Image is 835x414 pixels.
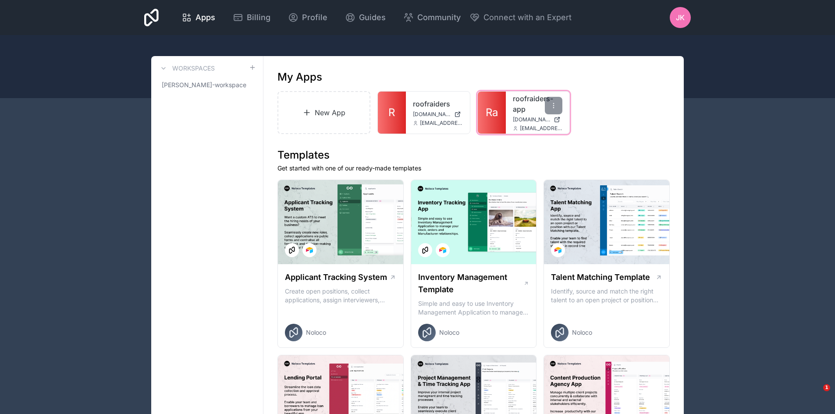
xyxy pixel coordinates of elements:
span: R [388,106,395,120]
h1: Applicant Tracking System [285,271,387,283]
a: Guides [338,8,393,27]
span: Ra [486,106,498,120]
a: roofraiders-app [513,93,563,114]
span: 1 [823,384,830,391]
iframe: Intercom live chat [805,384,826,405]
a: Ra [478,92,506,134]
img: Airtable Logo [439,247,446,254]
span: Connect with an Expert [483,11,572,24]
span: Guides [359,11,386,24]
span: [EMAIL_ADDRESS][DOMAIN_NAME] [520,125,563,132]
a: R [378,92,406,134]
span: [DOMAIN_NAME] [513,116,551,123]
h1: Inventory Management Template [418,271,523,296]
a: [DOMAIN_NAME] [513,116,563,123]
h3: Workspaces [172,64,215,73]
span: [PERSON_NAME]-workspace [162,81,246,89]
span: Community [417,11,461,24]
img: Airtable Logo [306,247,313,254]
a: Profile [281,8,334,27]
span: Billing [247,11,270,24]
h1: Templates [277,148,670,162]
a: roofraiders [413,99,463,109]
span: Profile [302,11,327,24]
span: JK [676,12,685,23]
a: Workspaces [158,63,215,74]
h1: Talent Matching Template [551,271,650,283]
img: Airtable Logo [554,247,561,254]
span: [EMAIL_ADDRESS][DOMAIN_NAME] [420,120,463,127]
span: Noloco [572,328,592,337]
a: Apps [174,8,222,27]
a: New App [277,91,370,134]
span: Noloco [439,328,459,337]
span: Apps [195,11,215,24]
p: Get started with one of our ready-made templates [277,164,670,173]
span: Noloco [306,328,326,337]
button: Connect with an Expert [469,11,572,24]
a: Billing [226,8,277,27]
a: Community [396,8,468,27]
a: [DOMAIN_NAME] [413,111,463,118]
span: [DOMAIN_NAME] [413,111,451,118]
h1: My Apps [277,70,322,84]
p: Create open positions, collect applications, assign interviewers, centralise candidate feedback a... [285,287,396,304]
p: Simple and easy to use Inventory Management Application to manage your stock, orders and Manufact... [418,299,529,317]
p: Identify, source and match the right talent to an open project or position with our Talent Matchi... [551,287,662,304]
a: [PERSON_NAME]-workspace [158,77,256,93]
